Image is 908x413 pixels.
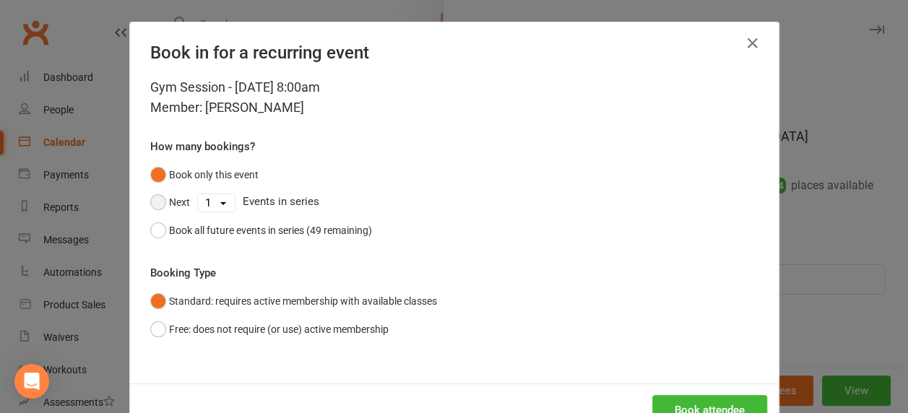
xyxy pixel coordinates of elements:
[169,222,372,238] div: Book all future events in series (49 remaining)
[150,217,372,244] button: Book all future events in series (49 remaining)
[150,188,758,216] div: Events in series
[150,264,216,282] label: Booking Type
[741,32,764,55] button: Close
[150,188,190,216] button: Next
[150,43,758,63] h4: Book in for a recurring event
[14,364,49,399] div: Open Intercom Messenger
[150,316,389,343] button: Free: does not require (or use) active membership
[150,287,437,315] button: Standard: requires active membership with available classes
[150,77,758,118] div: Gym Session - [DATE] 8:00am Member: [PERSON_NAME]
[150,161,259,188] button: Book only this event
[150,138,255,155] label: How many bookings?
